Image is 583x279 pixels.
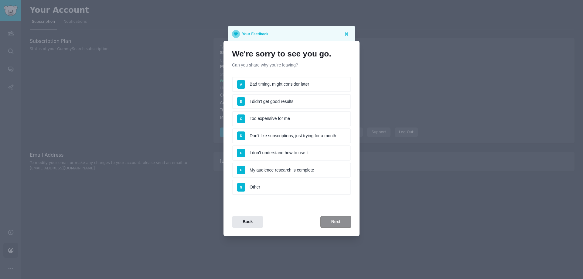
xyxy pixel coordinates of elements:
span: G [240,185,242,189]
span: A [240,83,242,86]
button: Back [232,216,263,228]
span: B [240,100,242,103]
p: Your Feedback [242,30,268,38]
h1: We're sorry to see you go. [232,49,351,59]
span: F [240,168,242,172]
span: D [240,134,242,138]
p: Can you share why you're leaving? [232,62,351,68]
span: C [240,117,242,121]
span: E [240,151,242,155]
